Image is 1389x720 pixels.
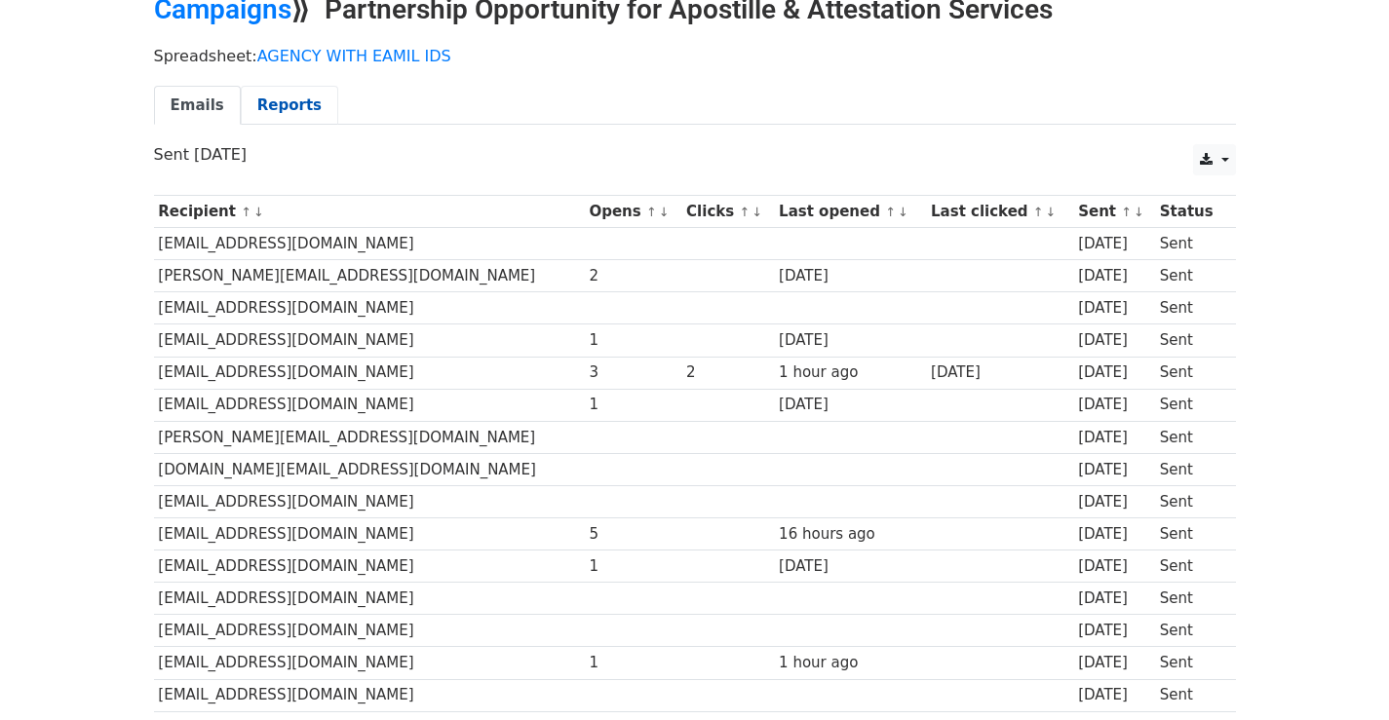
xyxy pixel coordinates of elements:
[589,523,676,546] div: 5
[154,453,585,485] td: [DOMAIN_NAME][EMAIL_ADDRESS][DOMAIN_NAME]
[154,46,1236,66] p: Spreadsheet:
[154,647,585,679] td: [EMAIL_ADDRESS][DOMAIN_NAME]
[779,523,921,546] div: 16 hours ago
[779,361,921,384] div: 1 hour ago
[154,583,585,615] td: [EMAIL_ADDRESS][DOMAIN_NAME]
[241,86,338,126] a: Reports
[1078,684,1150,706] div: [DATE]
[1155,679,1225,711] td: Sent
[1078,329,1150,352] div: [DATE]
[1073,196,1155,228] th: Sent
[1292,626,1389,720] iframe: Chat Widget
[1078,459,1150,481] div: [DATE]
[646,205,657,219] a: ↑
[1155,518,1225,550] td: Sent
[926,196,1073,228] th: Last clicked
[154,679,585,711] td: [EMAIL_ADDRESS][DOMAIN_NAME]
[1155,485,1225,517] td: Sent
[739,205,750,219] a: ↑
[154,518,585,550] td: [EMAIL_ADDRESS][DOMAIN_NAME]
[1078,297,1150,320] div: [DATE]
[154,357,585,389] td: [EMAIL_ADDRESS][DOMAIN_NAME]
[1155,389,1225,421] td: Sent
[154,196,585,228] th: Recipient
[1155,453,1225,485] td: Sent
[681,196,774,228] th: Clicks
[154,144,1236,165] p: Sent [DATE]
[589,394,676,416] div: 1
[1078,265,1150,287] div: [DATE]
[154,260,585,292] td: [PERSON_NAME][EMAIL_ADDRESS][DOMAIN_NAME]
[779,394,921,416] div: [DATE]
[1033,205,1044,219] a: ↑
[1078,652,1150,674] div: [DATE]
[1155,647,1225,679] td: Sent
[589,329,676,352] div: 1
[589,265,676,287] div: 2
[1078,555,1150,578] div: [DATE]
[1155,550,1225,583] td: Sent
[779,329,921,352] div: [DATE]
[1155,583,1225,615] td: Sent
[257,47,451,65] a: AGENCY WITH EAMIL IDS
[931,361,1069,384] div: [DATE]
[154,485,585,517] td: [EMAIL_ADDRESS][DOMAIN_NAME]
[1078,620,1150,642] div: [DATE]
[1155,421,1225,453] td: Sent
[779,555,921,578] div: [DATE]
[154,550,585,583] td: [EMAIL_ADDRESS][DOMAIN_NAME]
[154,86,241,126] a: Emails
[589,652,676,674] div: 1
[589,555,676,578] div: 1
[752,205,762,219] a: ↓
[1155,292,1225,324] td: Sent
[1155,324,1225,357] td: Sent
[659,205,670,219] a: ↓
[253,205,264,219] a: ↓
[1078,361,1150,384] div: [DATE]
[1155,260,1225,292] td: Sent
[1078,523,1150,546] div: [DATE]
[154,292,585,324] td: [EMAIL_ADDRESS][DOMAIN_NAME]
[154,324,585,357] td: [EMAIL_ADDRESS][DOMAIN_NAME]
[1121,205,1132,219] a: ↑
[154,615,585,647] td: [EMAIL_ADDRESS][DOMAIN_NAME]
[1155,357,1225,389] td: Sent
[241,205,251,219] a: ↑
[1155,196,1225,228] th: Status
[1078,233,1150,255] div: [DATE]
[1046,205,1057,219] a: ↓
[774,196,926,228] th: Last opened
[686,361,769,384] div: 2
[154,228,585,260] td: [EMAIL_ADDRESS][DOMAIN_NAME]
[585,196,682,228] th: Opens
[1078,587,1150,610] div: [DATE]
[1134,205,1144,219] a: ↓
[885,205,896,219] a: ↑
[1078,491,1150,513] div: [DATE]
[154,389,585,421] td: [EMAIL_ADDRESS][DOMAIN_NAME]
[154,421,585,453] td: [PERSON_NAME][EMAIL_ADDRESS][DOMAIN_NAME]
[779,652,921,674] div: 1 hour ago
[589,361,676,384] div: 3
[1078,427,1150,449] div: [DATE]
[1155,615,1225,647] td: Sent
[898,205,908,219] a: ↓
[1155,228,1225,260] td: Sent
[779,265,921,287] div: [DATE]
[1078,394,1150,416] div: [DATE]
